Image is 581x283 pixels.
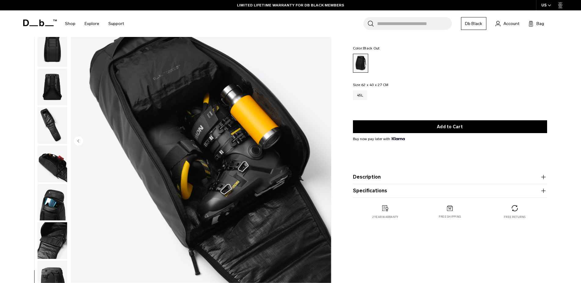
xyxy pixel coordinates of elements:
[353,187,547,194] button: Specifications
[38,107,67,144] img: Hugger Bootpack 45L Black Out
[461,17,486,30] a: Db Black
[38,222,67,259] img: Hugger Bootpack 45L Black Out
[536,20,544,27] span: Bag
[85,13,99,34] a: Explore
[38,184,67,221] img: Hugger Bootpack 45L Black Out
[108,13,124,34] a: Support
[353,136,405,142] span: Buy now pay later with
[37,184,67,221] button: Hugger Bootpack 45L Black Out
[503,20,519,27] span: Account
[496,20,519,27] a: Account
[65,13,75,34] a: Shop
[60,10,129,37] nav: Main Navigation
[38,146,67,182] img: Hugger Bootpack 45L Black Out
[38,69,67,105] img: Hugger Bootpack 45L Black Out
[353,46,380,50] legend: Color:
[74,136,83,147] button: Previous slide
[353,90,367,100] a: 45L
[361,83,389,87] span: 62 x 40 x 27 CM
[353,173,547,181] button: Description
[353,54,368,73] a: Black Out
[237,2,344,8] a: LIMITED LIFETIME WARRANTY FOR DB BLACK MEMBERS
[37,30,67,67] button: Hugger Bootpack 45L Black Out
[38,31,67,67] img: Hugger Bootpack 45L Black Out
[504,215,525,219] p: Free returns
[392,137,405,140] img: {"height" => 20, "alt" => "Klarna"}
[37,145,67,183] button: Hugger Bootpack 45L Black Out
[37,68,67,106] button: Hugger Bootpack 45L Black Out
[363,46,379,50] span: Black Out
[353,120,547,133] button: Add to Cart
[528,20,544,27] button: Bag
[372,215,398,219] p: 2 year warranty
[439,215,461,219] p: Free shipping
[37,222,67,259] button: Hugger Bootpack 45L Black Out
[37,107,67,144] button: Hugger Bootpack 45L Black Out
[353,83,389,87] legend: Size:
